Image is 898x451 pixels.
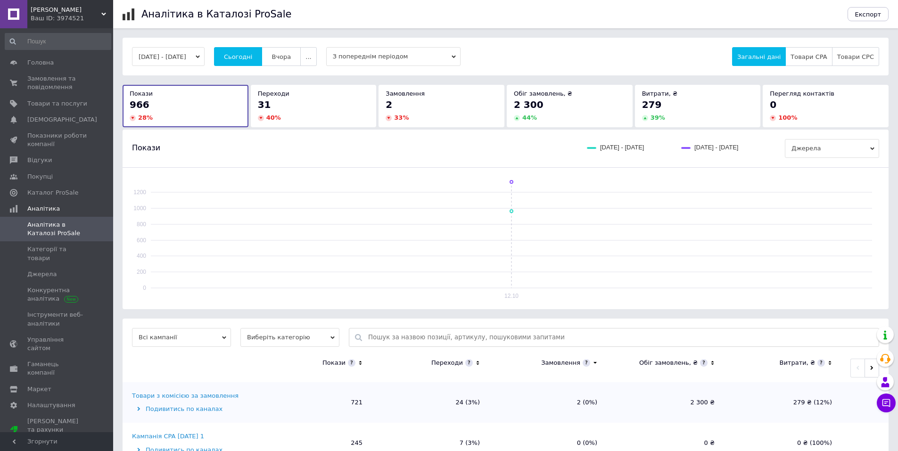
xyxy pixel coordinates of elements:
span: 39 % [651,114,665,121]
span: 2 [386,99,392,110]
span: 31 [258,99,271,110]
span: Гаманець компанії [27,360,87,377]
span: [DEMOGRAPHIC_DATA] [27,115,97,124]
span: Обіг замовлень, ₴ [514,90,572,97]
span: Alis Garage [31,6,101,14]
span: Каталог ProSale [27,189,78,197]
text: 1000 [133,205,146,212]
text: 0 [143,285,146,291]
span: 33 % [394,114,409,121]
button: Товари CPC [832,47,879,66]
span: Аналітика в Каталозі ProSale [27,221,87,238]
td: 24 (3%) [372,382,489,423]
span: 966 [130,99,149,110]
span: Замовлення [386,90,425,97]
div: Переходи [431,359,463,367]
div: Ваш ID: 3974521 [31,14,113,23]
span: ... [305,53,311,60]
button: Експорт [848,7,889,21]
span: Замовлення та повідомлення [27,74,87,91]
span: Перегляд контактів [770,90,834,97]
button: Вчора [262,47,301,66]
span: Витрати, ₴ [642,90,678,97]
td: 2 (0%) [489,382,607,423]
button: Сьогодні [214,47,263,66]
td: 2 300 ₴ [607,382,724,423]
span: 2 300 [514,99,544,110]
span: Відгуки [27,156,52,164]
span: Товари CPA [791,53,827,60]
span: 100 % [778,114,797,121]
span: Переходи [258,90,289,97]
input: Пошук [5,33,111,50]
h1: Аналітика в Каталозі ProSale [141,8,291,20]
input: Пошук за назвою позиції, артикулу, пошуковими запитами [368,328,874,346]
span: Загальні дані [737,53,781,60]
div: Витрати, ₴ [779,359,815,367]
span: З попереднім періодом [326,47,461,66]
span: Джерела [27,270,57,279]
button: Чат з покупцем [877,394,896,412]
span: Маркет [27,385,51,394]
span: Товари та послуги [27,99,87,108]
text: 1200 [133,189,146,196]
text: 600 [137,237,146,244]
span: Аналітика [27,205,60,213]
div: Обіг замовлень, ₴ [639,359,698,367]
button: Загальні дані [732,47,786,66]
td: 721 [255,382,372,423]
span: Покази [132,143,160,153]
span: 40 % [266,114,281,121]
span: Сьогодні [224,53,253,60]
span: 279 [642,99,662,110]
text: 400 [137,253,146,259]
text: 200 [137,269,146,275]
span: Товари CPC [837,53,874,60]
span: Виберіть категорію [240,328,339,347]
div: Товари з комісією за замовлення [132,392,239,400]
td: 279 ₴ (12%) [724,382,841,423]
span: Всі кампанії [132,328,231,347]
span: Покази [130,90,153,97]
button: [DATE] - [DATE] [132,47,205,66]
span: Експорт [855,11,882,18]
button: ... [300,47,316,66]
text: 800 [137,221,146,228]
div: Подивитись по каналах [132,405,252,413]
span: Показники роботи компанії [27,131,87,148]
span: 0 [770,99,776,110]
div: Замовлення [541,359,580,367]
span: 28 % [138,114,153,121]
div: Покази [322,359,346,367]
span: Управління сайтом [27,336,87,353]
span: Інструменти веб-аналітики [27,311,87,328]
span: Вчора [272,53,291,60]
button: Товари CPA [785,47,832,66]
span: Налаштування [27,401,75,410]
text: 12.10 [504,293,519,299]
span: 44 % [522,114,537,121]
div: Кампанія CPA [DATE] 1 [132,432,204,441]
span: Конкурентна аналітика [27,286,87,303]
span: Джерела [785,139,879,158]
span: Головна [27,58,54,67]
span: [PERSON_NAME] та рахунки [27,417,87,443]
span: Покупці [27,172,53,181]
span: Категорії та товари [27,245,87,262]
